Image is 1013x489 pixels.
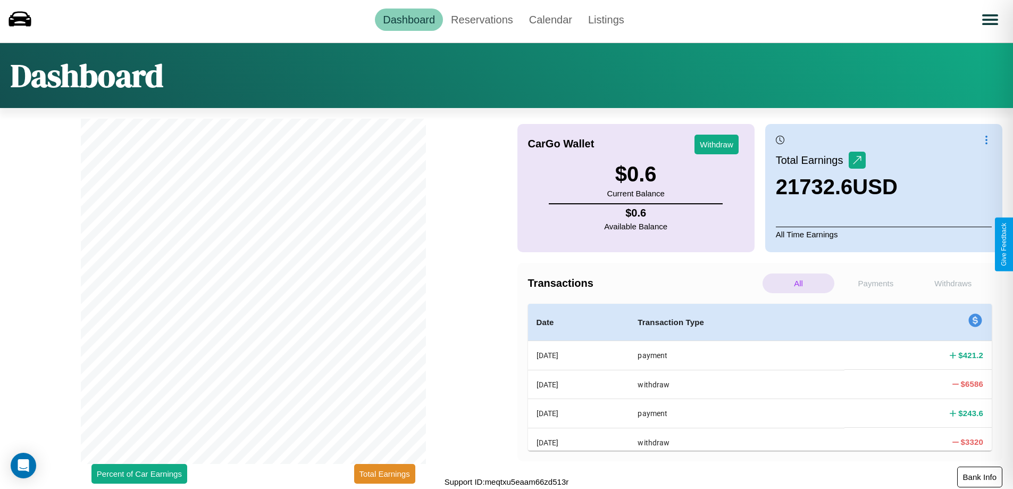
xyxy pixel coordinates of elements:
[528,399,630,428] th: [DATE]
[607,162,664,186] h3: $ 0.6
[445,475,568,489] p: Support ID: meqtxu5eaam66zd513r
[607,186,664,201] p: Current Balance
[91,464,187,484] button: Percent of Car Earnings
[975,5,1005,35] button: Open menu
[776,227,992,242] p: All Time Earnings
[604,207,667,219] h4: $ 0.6
[763,273,834,293] p: All
[629,370,844,399] th: withdraw
[958,350,983,361] h4: $ 421.2
[11,453,36,478] div: Open Intercom Messenger
[629,399,844,428] th: payment
[443,9,521,31] a: Reservations
[961,378,983,389] h4: $ 6586
[917,273,989,293] p: Withdraws
[528,277,760,289] h4: Transactions
[604,219,667,234] p: Available Balance
[521,9,580,31] a: Calendar
[528,138,595,150] h4: CarGo Wallet
[354,464,415,484] button: Total Earnings
[694,135,739,154] button: Withdraw
[776,175,898,199] h3: 21732.6 USD
[961,436,983,447] h4: $ 3320
[537,316,621,329] h4: Date
[957,467,1002,487] button: Bank Info
[1000,223,1008,266] div: Give Feedback
[638,316,836,329] h4: Transaction Type
[11,54,163,97] h1: Dashboard
[580,9,632,31] a: Listings
[528,341,630,370] th: [DATE]
[840,273,911,293] p: Payments
[375,9,443,31] a: Dashboard
[629,341,844,370] th: payment
[776,151,849,170] p: Total Earnings
[528,370,630,399] th: [DATE]
[958,408,983,419] h4: $ 243.6
[528,428,630,457] th: [DATE]
[629,428,844,457] th: withdraw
